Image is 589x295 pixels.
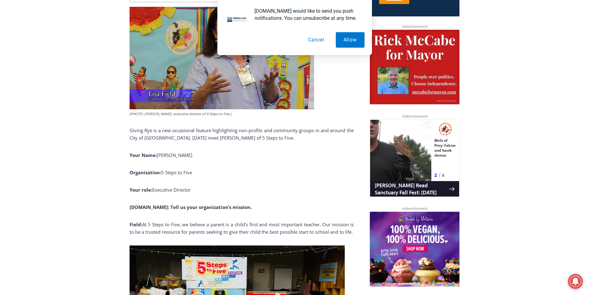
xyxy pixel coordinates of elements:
b: Field: [130,221,142,228]
span: Intern @ [DOMAIN_NAME] [162,62,287,76]
h4: [PERSON_NAME] Read Sanctuary Fall Fest: [DATE] [5,62,79,76]
div: Birds of Prey: Falcon and hawk demos [65,18,86,51]
img: notification icon [225,7,250,32]
span: Advertisement [396,113,433,119]
b: Your Name: [130,152,157,158]
b: Organization: [130,169,161,176]
a: Intern @ [DOMAIN_NAME] [149,60,300,77]
span: 5 Steps to Five [161,169,192,176]
img: (PHOTO: Lisa Field, executive director of 5 Steps to Five.) [130,7,314,109]
figcaption: (PHOTO: [PERSON_NAME], executive director of 5 Steps to Five.) [130,111,314,117]
a: [PERSON_NAME] Read Sanctuary Fall Fest: [DATE] [0,62,89,77]
b: [DOMAIN_NAME]: Tell us your organization’s mission. [130,204,252,210]
button: Allow [336,32,365,48]
span: At 5 Steps to Five, we believe a parent is a child’s first and most important teacher. Our missio... [130,221,354,235]
div: "[PERSON_NAME] and I covered the [DATE] Parade, which was a really eye opening experience as I ha... [156,0,292,60]
p: Giving Rye is a new occasional feature highlighting non-profits and community groups in and aroun... [130,127,354,141]
img: Baked by Melissa [370,212,459,287]
button: Cancel [300,32,332,48]
div: [DOMAIN_NAME] would like to send you push notifications. You can unsubscribe at any time. [250,7,365,22]
b: Your role: [130,187,152,193]
span: Advertisement [396,206,433,211]
div: 2 [65,52,67,59]
img: McCabe for Mayor [370,30,459,105]
span: Executive Director [152,187,191,193]
div: 6 [72,52,75,59]
span: [PERSON_NAME] [157,152,192,158]
div: / [69,52,70,59]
